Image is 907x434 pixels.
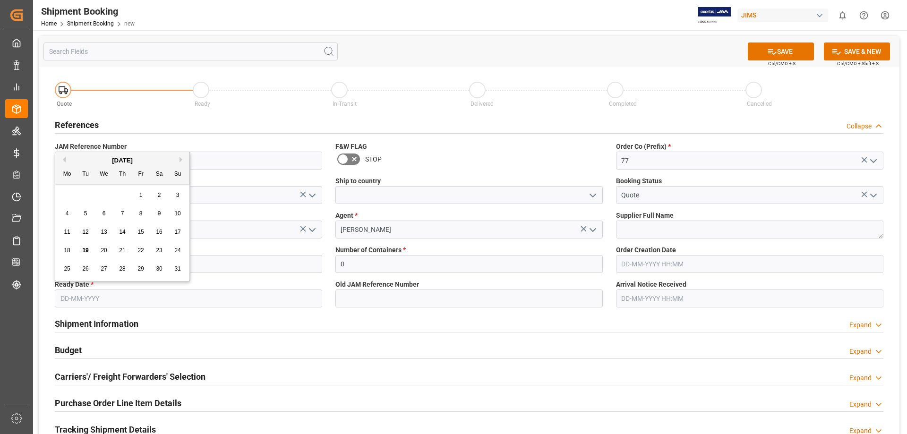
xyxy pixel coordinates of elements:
[101,265,107,272] span: 27
[865,188,880,203] button: open menu
[172,245,184,256] div: Choose Sunday, August 24th, 2025
[61,208,73,220] div: Choose Monday, August 4th, 2025
[154,208,165,220] div: Choose Saturday, August 9th, 2025
[195,101,210,107] span: Ready
[156,247,162,254] span: 23
[335,211,358,221] span: Agent
[585,222,599,237] button: open menu
[137,265,144,272] span: 29
[98,245,110,256] div: Choose Wednesday, August 20th, 2025
[180,157,185,162] button: Next Month
[55,142,127,152] span: JAM Reference Number
[139,192,143,198] span: 1
[67,20,114,27] a: Shipment Booking
[335,176,381,186] span: Ship to country
[135,189,147,201] div: Choose Friday, August 1st, 2025
[61,169,73,180] div: Mo
[117,169,128,180] div: Th
[135,169,147,180] div: Fr
[135,226,147,238] div: Choose Friday, August 15th, 2025
[61,226,73,238] div: Choose Monday, August 11th, 2025
[121,210,124,217] span: 7
[60,157,66,162] button: Previous Month
[849,320,872,330] div: Expand
[57,101,72,107] span: Quote
[55,119,99,131] h2: References
[365,154,382,164] span: STOP
[154,245,165,256] div: Choose Saturday, August 23rd, 2025
[98,208,110,220] div: Choose Wednesday, August 6th, 2025
[55,156,189,165] div: [DATE]
[847,121,872,131] div: Collapse
[137,229,144,235] span: 15
[101,247,107,254] span: 20
[737,6,832,24] button: JIMS
[84,210,87,217] span: 5
[585,188,599,203] button: open menu
[55,370,205,383] h2: Carriers'/ Freight Forwarders' Selection
[616,280,686,289] span: Arrival Notice Received
[64,265,70,272] span: 25
[849,400,872,409] div: Expand
[832,5,853,26] button: show 0 new notifications
[698,7,731,24] img: Exertis%20JAM%20-%20Email%20Logo.jpg_1722504956.jpg
[135,208,147,220] div: Choose Friday, August 8th, 2025
[737,9,828,22] div: JIMS
[117,226,128,238] div: Choose Thursday, August 14th, 2025
[304,222,318,237] button: open menu
[747,101,772,107] span: Cancelled
[119,247,125,254] span: 21
[609,101,637,107] span: Completed
[66,210,69,217] span: 4
[82,229,88,235] span: 12
[80,245,92,256] div: Choose Tuesday, August 19th, 2025
[335,245,406,255] span: Number of Containers
[849,347,872,357] div: Expand
[58,186,187,278] div: month 2025-08
[849,373,872,383] div: Expand
[119,265,125,272] span: 28
[98,263,110,275] div: Choose Wednesday, August 27th, 2025
[82,247,88,254] span: 19
[98,169,110,180] div: We
[55,397,181,409] h2: Purchase Order Line Item Details
[119,229,125,235] span: 14
[172,169,184,180] div: Su
[748,43,814,60] button: SAVE
[768,60,796,67] span: Ctrl/CMD + S
[154,169,165,180] div: Sa
[154,263,165,275] div: Choose Saturday, August 30th, 2025
[172,263,184,275] div: Choose Sunday, August 31st, 2025
[117,208,128,220] div: Choose Thursday, August 7th, 2025
[837,60,879,67] span: Ctrl/CMD + Shift + S
[865,153,880,168] button: open menu
[55,280,94,289] span: Ready Date
[64,247,70,254] span: 18
[80,226,92,238] div: Choose Tuesday, August 12th, 2025
[61,245,73,256] div: Choose Monday, August 18th, 2025
[853,5,874,26] button: Help Center
[335,142,367,152] span: F&W FLAG
[333,101,357,107] span: In-Transit
[156,265,162,272] span: 30
[80,263,92,275] div: Choose Tuesday, August 26th, 2025
[135,263,147,275] div: Choose Friday, August 29th, 2025
[471,101,494,107] span: Delivered
[82,265,88,272] span: 26
[172,208,184,220] div: Choose Sunday, August 10th, 2025
[174,229,180,235] span: 17
[616,211,674,221] span: Supplier Full Name
[43,43,338,60] input: Search Fields
[158,210,161,217] span: 9
[101,229,107,235] span: 13
[174,210,180,217] span: 10
[117,245,128,256] div: Choose Thursday, August 21st, 2025
[616,245,676,255] span: Order Creation Date
[304,188,318,203] button: open menu
[55,317,138,330] h2: Shipment Information
[176,192,180,198] span: 3
[824,43,890,60] button: SAVE & NEW
[41,20,57,27] a: Home
[41,4,135,18] div: Shipment Booking
[55,344,82,357] h2: Budget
